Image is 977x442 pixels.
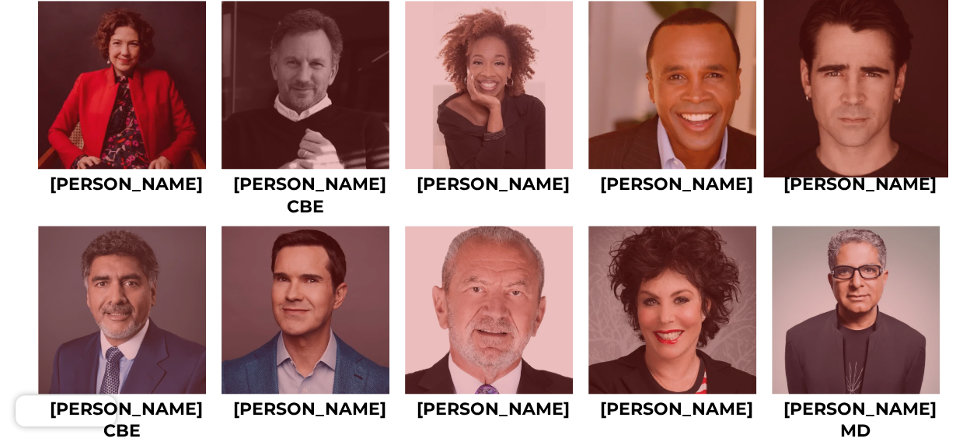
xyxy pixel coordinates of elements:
[16,395,116,426] iframe: Brevo live chat
[783,174,937,195] a: [PERSON_NAME]
[233,398,386,419] a: [PERSON_NAME]
[50,174,203,195] a: [PERSON_NAME]
[783,398,937,442] a: [PERSON_NAME] MD
[50,398,203,442] a: [PERSON_NAME] CBE
[600,174,753,195] a: [PERSON_NAME]
[417,174,570,195] a: [PERSON_NAME]
[417,398,570,419] a: [PERSON_NAME]
[233,174,386,217] a: [PERSON_NAME] CBE
[600,398,753,419] a: [PERSON_NAME]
